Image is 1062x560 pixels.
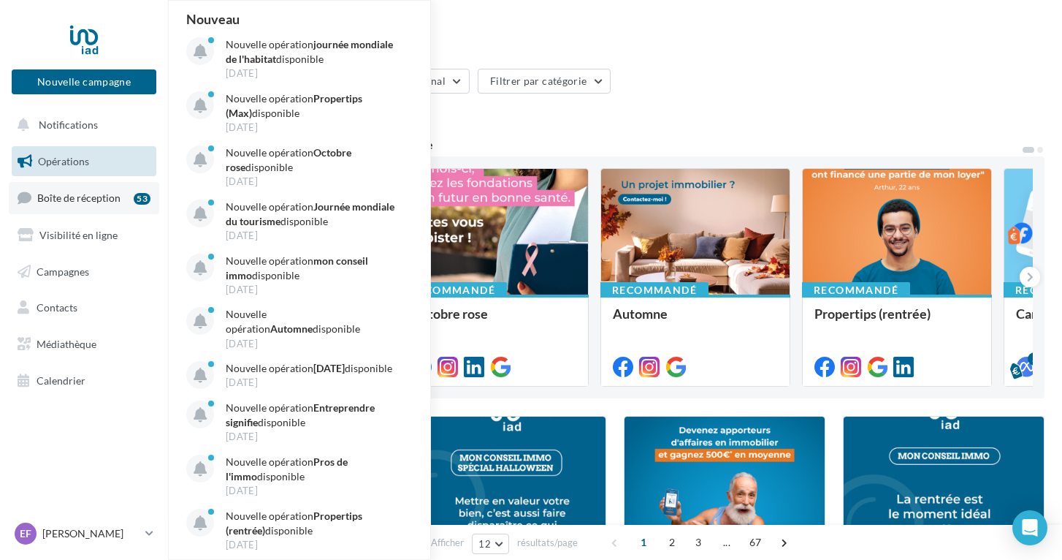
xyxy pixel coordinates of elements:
[814,306,979,336] div: Propertips (rentrée)
[186,139,1021,151] div: 5 opérations recommandées par votre enseigne
[134,193,150,205] div: 53
[39,118,98,131] span: Notifications
[399,282,507,298] div: Recommandé
[600,282,708,298] div: Recommandé
[517,536,578,550] span: résultats/page
[1028,352,1041,366] div: 5
[37,265,89,277] span: Campagnes
[744,531,768,554] span: 67
[9,220,159,251] a: Visibilité en ligne
[9,146,159,177] a: Opérations
[478,538,491,550] span: 12
[39,229,118,241] span: Visibilité en ligne
[687,531,710,554] span: 3
[1012,510,1047,545] div: Open Intercom Messenger
[37,338,96,350] span: Médiathèque
[9,182,159,213] a: Boîte de réception53
[478,69,611,94] button: Filtrer par catégorie
[660,531,684,554] span: 2
[37,192,121,204] span: Boîte de réception
[20,526,31,541] span: EF
[12,520,156,548] a: EF [PERSON_NAME]
[9,366,159,396] a: Calendrier
[431,536,464,550] span: Afficher
[9,257,159,287] a: Campagnes
[37,374,85,387] span: Calendrier
[411,306,576,336] div: Octobre rose
[37,301,77,314] span: Contacts
[12,69,156,94] button: Nouvelle campagne
[802,282,910,298] div: Recommandé
[9,329,159,360] a: Médiathèque
[613,306,778,336] div: Automne
[186,23,1044,45] div: Opérations marketing
[632,531,655,554] span: 1
[42,526,140,541] p: [PERSON_NAME]
[9,110,153,140] button: Notifications
[715,531,738,554] span: ...
[472,534,509,554] button: 12
[9,292,159,323] a: Contacts
[38,155,89,167] span: Opérations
